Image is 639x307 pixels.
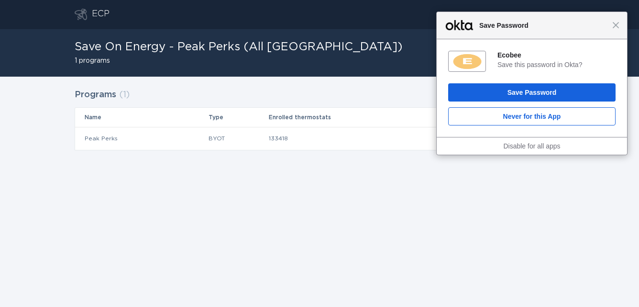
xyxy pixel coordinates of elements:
button: Never for this App [448,107,616,125]
h1: Save On Energy - Peak Perks (All [GEOGRAPHIC_DATA]) [75,41,403,53]
td: BYOT [208,127,268,150]
th: Type [208,108,268,127]
th: Name [75,108,208,127]
span: ( 1 ) [119,91,130,99]
tr: Table Headers [75,108,564,127]
div: Ecobee [497,51,616,59]
tr: 17f24b97e58a414881f77a8ad59767bc [75,127,564,150]
img: kAAAAASUVORK5CYII= [452,53,483,70]
span: Save Password [474,20,612,31]
td: 133418 [268,127,457,150]
div: Popover menu [433,7,564,22]
button: Open user account details [433,7,564,22]
div: Save this password in Okta? [497,60,616,69]
a: Disable for all apps [503,142,560,150]
span: Close [612,22,619,29]
h2: Programs [75,86,116,103]
button: Go to dashboard [75,9,87,20]
div: ECP [92,9,110,20]
h2: 1 programs [75,57,403,64]
button: Save Password [448,83,616,102]
td: Peak Perks [75,127,208,150]
th: Enrolled thermostats [268,108,457,127]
